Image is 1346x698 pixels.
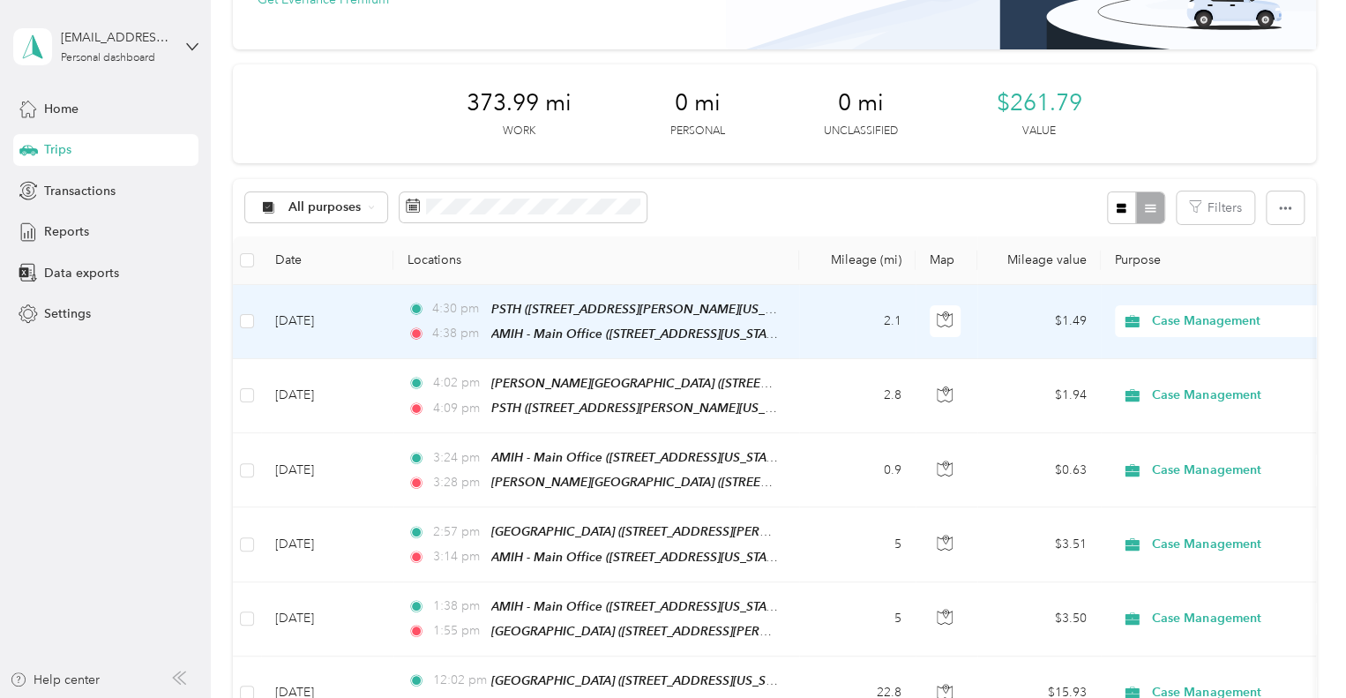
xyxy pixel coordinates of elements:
[432,597,482,616] span: 1:38 pm
[977,236,1101,285] th: Mileage value
[916,236,977,285] th: Map
[393,236,799,285] th: Locations
[1177,191,1254,224] button: Filters
[432,473,482,492] span: 3:28 pm
[491,302,804,317] span: PSTH ([STREET_ADDRESS][PERSON_NAME][US_STATE])
[261,359,393,433] td: [DATE]
[261,236,393,285] th: Date
[44,264,119,282] span: Data exports
[977,359,1101,433] td: $1.94
[675,89,721,117] span: 0 mi
[44,100,79,118] span: Home
[1152,535,1313,554] span: Case Management
[432,373,482,393] span: 4:02 pm
[799,433,916,507] td: 0.9
[432,324,482,343] span: 4:38 pm
[838,89,884,117] span: 0 mi
[1022,124,1056,139] p: Value
[491,524,898,539] span: [GEOGRAPHIC_DATA] ([STREET_ADDRESS][PERSON_NAME][US_STATE])
[491,326,786,341] span: AMIH - Main Office ([STREET_ADDRESS][US_STATE])
[44,304,91,323] span: Settings
[261,582,393,657] td: [DATE]
[432,299,482,319] span: 4:30 pm
[824,124,898,139] p: Unclassified
[1152,386,1313,405] span: Case Management
[432,522,482,542] span: 2:57 pm
[61,28,171,47] div: [EMAIL_ADDRESS][DOMAIN_NAME]
[491,624,898,639] span: [GEOGRAPHIC_DATA] ([STREET_ADDRESS][PERSON_NAME][US_STATE])
[977,285,1101,359] td: $1.49
[491,401,804,416] span: PSTH ([STREET_ADDRESS][PERSON_NAME][US_STATE])
[977,433,1101,507] td: $0.63
[491,376,998,391] span: [PERSON_NAME][GEOGRAPHIC_DATA] ([STREET_ADDRESS][PERSON_NAME][US_STATE])
[261,507,393,582] td: [DATE]
[288,201,362,214] span: All purposes
[432,399,482,418] span: 4:09 pm
[1152,609,1313,628] span: Case Management
[799,285,916,359] td: 2.1
[977,582,1101,657] td: $3.50
[61,53,155,64] div: Personal dashboard
[1247,599,1346,698] iframe: Everlance-gr Chat Button Frame
[491,550,786,565] span: AMIH - Main Office ([STREET_ADDRESS][US_STATE])
[432,621,482,641] span: 1:55 pm
[1152,311,1313,331] span: Case Management
[261,433,393,507] td: [DATE]
[503,124,535,139] p: Work
[261,285,393,359] td: [DATE]
[467,89,572,117] span: 373.99 mi
[491,599,786,614] span: AMIH - Main Office ([STREET_ADDRESS][US_STATE])
[44,222,89,241] span: Reports
[432,671,482,690] span: 12:02 pm
[799,582,916,657] td: 5
[799,507,916,582] td: 5
[977,507,1101,582] td: $3.51
[491,673,798,688] span: [GEOGRAPHIC_DATA] ([STREET_ADDRESS][US_STATE])
[10,671,100,689] button: Help center
[491,475,998,490] span: [PERSON_NAME][GEOGRAPHIC_DATA] ([STREET_ADDRESS][PERSON_NAME][US_STATE])
[432,547,482,567] span: 3:14 pm
[799,236,916,285] th: Mileage (mi)
[1152,461,1313,480] span: Case Management
[44,182,116,200] span: Transactions
[799,359,916,433] td: 2.8
[670,124,725,139] p: Personal
[432,448,482,468] span: 3:24 pm
[44,140,71,159] span: Trips
[997,89,1082,117] span: $261.79
[491,450,786,465] span: AMIH - Main Office ([STREET_ADDRESS][US_STATE])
